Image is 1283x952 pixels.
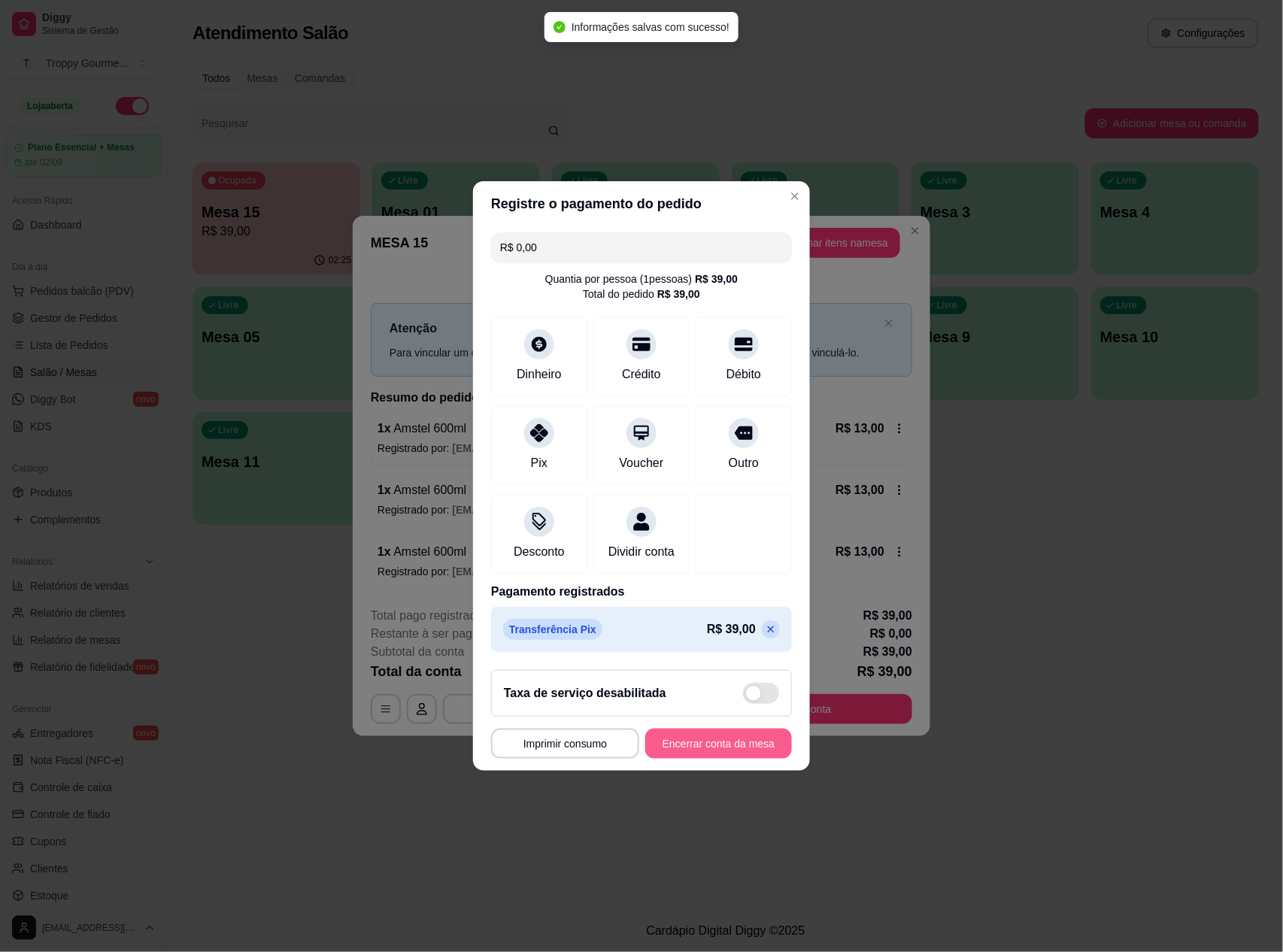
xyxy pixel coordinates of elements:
h2: Taxa de serviço desabilitada [504,684,666,702]
div: Débito [726,365,761,384]
button: Encerrar conta da mesa [645,729,792,759]
p: R$ 39,00 [707,620,756,638]
div: Dinheiro [517,365,562,384]
span: Informações salvas com sucesso! [572,21,729,33]
div: Total do pedido [583,287,700,302]
div: Pix [531,454,547,472]
button: Close [783,184,807,208]
p: Pagamento registrados [491,583,792,601]
div: Voucher [620,454,664,472]
div: Crédito [622,365,661,384]
div: Dividir conta [608,543,675,561]
div: Desconto [514,543,565,561]
div: R$ 39,00 [657,287,700,302]
input: Ex.: hambúrguer de cordeiro [500,232,783,262]
span: check-circle [554,21,566,33]
button: Imprimir consumo [491,729,639,759]
div: Quantia por pessoa ( 1 pessoas) [545,271,738,287]
header: Registre o pagamento do pedido [473,181,810,226]
div: Outro [729,454,759,472]
p: Transferência Pix [503,619,602,640]
div: R$ 39,00 [695,271,738,287]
